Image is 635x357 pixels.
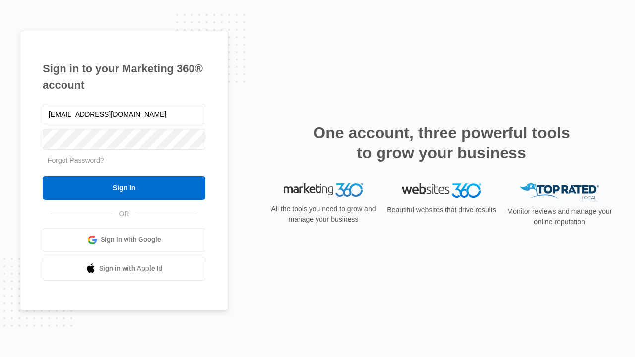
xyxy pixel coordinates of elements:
[48,156,104,164] a: Forgot Password?
[101,235,161,245] span: Sign in with Google
[504,206,615,227] p: Monitor reviews and manage your online reputation
[284,183,363,197] img: Marketing 360
[386,205,497,215] p: Beautiful websites that drive results
[310,123,573,163] h2: One account, three powerful tools to grow your business
[520,183,599,200] img: Top Rated Local
[402,183,481,198] img: Websites 360
[43,257,205,281] a: Sign in with Apple Id
[43,228,205,252] a: Sign in with Google
[43,176,205,200] input: Sign In
[99,263,163,274] span: Sign in with Apple Id
[43,60,205,93] h1: Sign in to your Marketing 360® account
[268,204,379,225] p: All the tools you need to grow and manage your business
[112,209,136,219] span: OR
[43,104,205,124] input: Email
